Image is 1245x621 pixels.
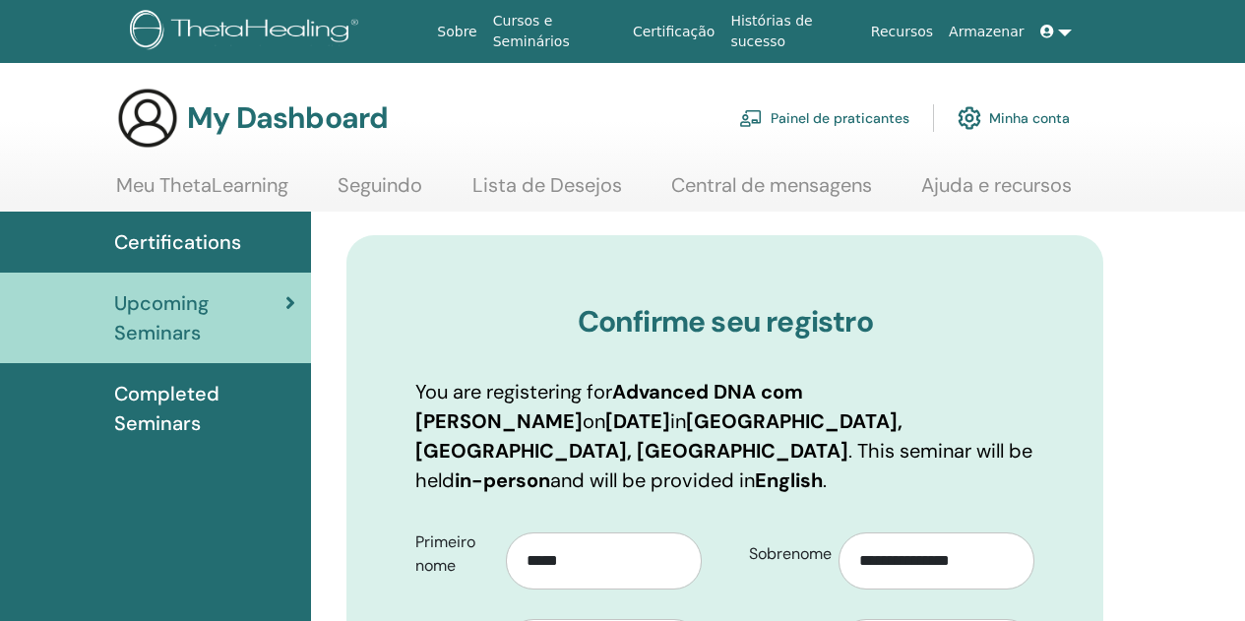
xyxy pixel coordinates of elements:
b: English [755,467,823,493]
b: in-person [455,467,550,493]
label: Sobrenome [734,535,840,573]
a: Central de mensagens [671,173,872,212]
a: Sobre [429,14,484,50]
b: [DATE] [605,408,670,434]
a: Painel de praticantes [739,96,909,140]
a: Histórias de sucesso [722,3,862,60]
a: Certificação [625,14,722,50]
a: Recursos [863,14,941,50]
a: Seguindo [338,173,422,212]
span: Upcoming Seminars [114,288,285,347]
img: cog.svg [958,101,981,135]
a: Armazenar [941,14,1031,50]
img: generic-user-icon.jpg [116,87,179,150]
img: chalkboard-teacher.svg [739,109,763,127]
h3: My Dashboard [187,100,388,136]
label: Primeiro nome [401,524,506,585]
a: Meu ThetaLearning [116,173,288,212]
img: logo.png [130,10,365,54]
h3: Confirme seu registro [415,304,1034,340]
span: Certifications [114,227,241,257]
p: You are registering for on in . This seminar will be held and will be provided in . [415,377,1034,495]
a: Lista de Desejos [472,173,622,212]
a: Minha conta [958,96,1070,140]
a: Ajuda e recursos [921,173,1072,212]
a: Cursos e Seminários [485,3,625,60]
span: Completed Seminars [114,379,295,438]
